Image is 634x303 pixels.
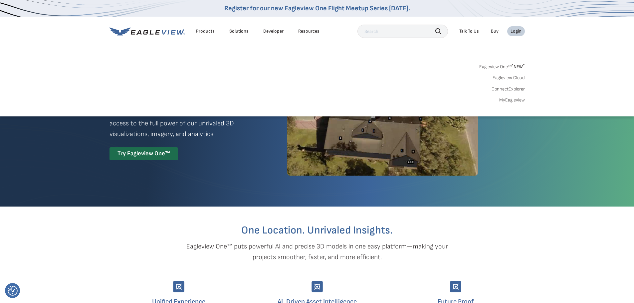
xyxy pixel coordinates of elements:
[229,28,249,34] div: Solutions
[109,147,178,160] div: Try Eagleview One™
[175,241,460,262] p: Eagleview One™ puts powerful AI and precise 3D models in one easy platform—making your projects s...
[357,25,448,38] input: Search
[312,281,323,292] img: Group-9744.svg
[492,86,525,92] a: ConnectExplorer
[459,28,479,34] div: Talk To Us
[499,97,525,103] a: MyEagleview
[263,28,284,34] a: Developer
[224,4,410,12] a: Register for our new Eagleview One Flight Meetup Series [DATE].
[8,286,18,296] button: Consent Preferences
[511,28,522,34] div: Login
[173,281,184,292] img: Group-9744.svg
[493,75,525,81] a: Eagleview Cloud
[479,62,525,70] a: Eagleview One™*NEW*
[512,64,525,70] span: NEW
[491,28,499,34] a: Buy
[450,281,461,292] img: Group-9744.svg
[109,107,263,139] p: A premium digital experience that provides seamless access to the full power of our unrivaled 3D ...
[114,225,520,236] h2: One Location. Unrivaled Insights.
[8,286,18,296] img: Revisit consent button
[298,28,319,34] div: Resources
[196,28,215,34] div: Products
